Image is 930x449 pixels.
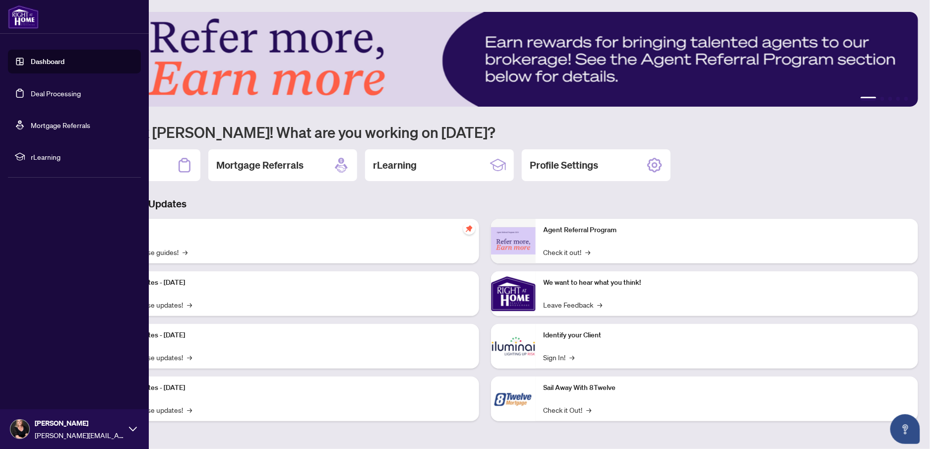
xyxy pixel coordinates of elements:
h2: Profile Settings [530,158,598,172]
p: Platform Updates - [DATE] [104,383,471,393]
a: Dashboard [31,57,64,66]
button: 5 [904,97,908,101]
p: Platform Updates - [DATE] [104,330,471,341]
a: Mortgage Referrals [31,121,90,129]
span: → [183,247,187,257]
img: logo [8,5,39,29]
span: → [587,404,592,415]
span: [PERSON_NAME] [35,418,124,429]
button: Open asap [890,414,920,444]
p: Platform Updates - [DATE] [104,277,471,288]
button: 4 [896,97,900,101]
p: Identify your Client [544,330,911,341]
span: [PERSON_NAME][EMAIL_ADDRESS][PERSON_NAME][DOMAIN_NAME] [35,430,124,441]
span: → [570,352,575,363]
h2: Mortgage Referrals [216,158,304,172]
span: pushpin [463,223,475,235]
img: Agent Referral Program [491,227,536,255]
span: → [187,352,192,363]
a: Check it out!→ [544,247,591,257]
img: Sail Away With 8Twelve [491,377,536,421]
button: 1 [861,97,876,101]
span: → [187,404,192,415]
h1: Welcome back [PERSON_NAME]! What are you working on [DATE]? [52,123,918,141]
h2: rLearning [373,158,417,172]
p: We want to hear what you think! [544,277,911,288]
span: → [187,299,192,310]
a: Leave Feedback→ [544,299,603,310]
a: Check it Out!→ [544,404,592,415]
p: Sail Away With 8Twelve [544,383,911,393]
img: Slide 0 [52,12,919,107]
img: Identify your Client [491,324,536,369]
a: Deal Processing [31,89,81,98]
a: Sign In!→ [544,352,575,363]
button: 2 [880,97,884,101]
span: → [598,299,603,310]
span: → [586,247,591,257]
span: rLearning [31,151,134,162]
h3: Brokerage & Industry Updates [52,197,918,211]
p: Agent Referral Program [544,225,911,236]
p: Self-Help [104,225,471,236]
img: Profile Icon [10,420,29,439]
button: 3 [888,97,892,101]
img: We want to hear what you think! [491,271,536,316]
